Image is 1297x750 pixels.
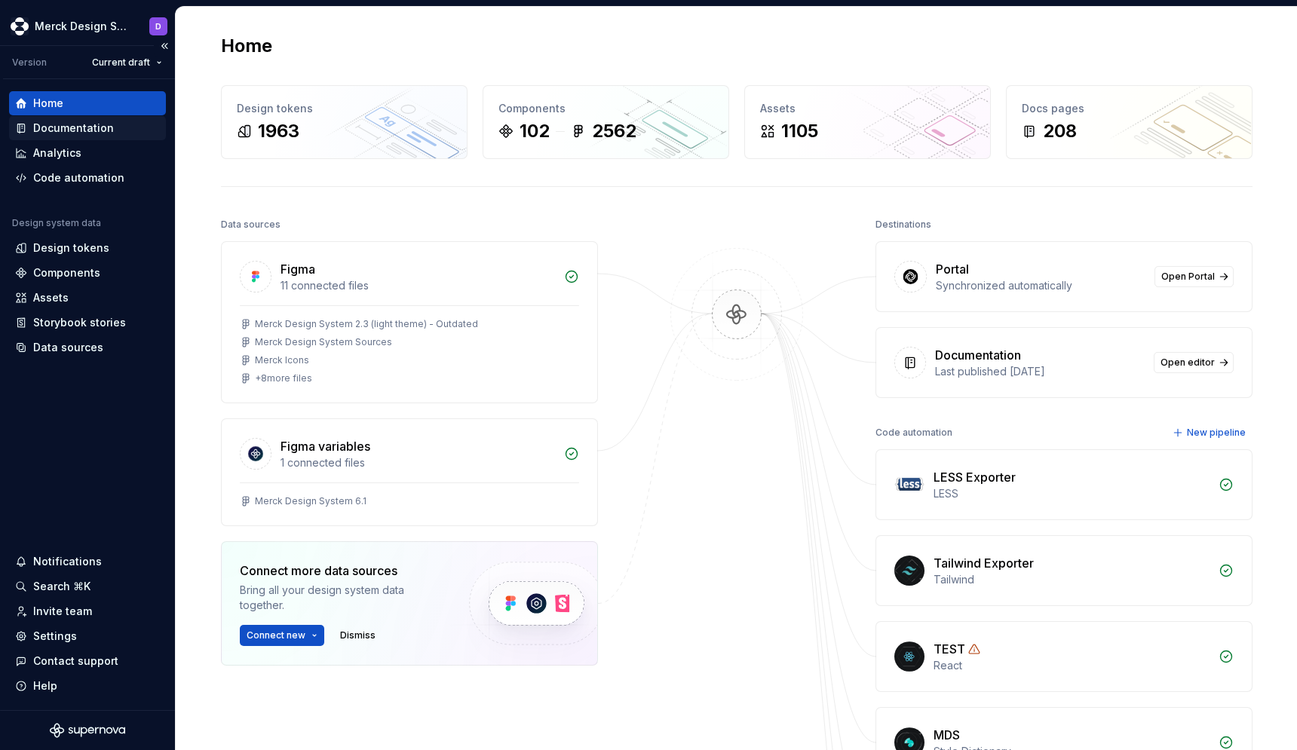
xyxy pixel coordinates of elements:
div: Tailwind Exporter [934,554,1034,572]
div: Docs pages [1022,101,1237,116]
div: Merck Icons [255,354,309,366]
div: Merck Design System 2.3 (light theme) - Outdated [255,318,478,330]
button: Collapse sidebar [154,35,175,57]
div: 208 [1043,119,1077,143]
div: Synchronized automatically [936,278,1145,293]
a: Analytics [9,141,166,165]
div: Documentation [935,346,1021,364]
button: Merck Design SystemD [3,10,172,42]
div: Merck Design System 6.1 [255,495,366,507]
a: Storybook stories [9,311,166,335]
div: LESS [934,486,1210,501]
a: Data sources [9,335,166,360]
div: + 8 more files [255,372,312,384]
div: Home [33,96,63,111]
div: Invite team [33,604,92,619]
span: New pipeline [1187,427,1246,439]
a: Open Portal [1154,266,1234,287]
div: Last published [DATE] [935,364,1145,379]
div: 1105 [781,119,818,143]
div: Connect more data sources [240,562,443,580]
svg: Supernova Logo [50,723,125,738]
div: Merck Design System Sources [255,336,392,348]
a: Assets [9,286,166,310]
div: Components [33,265,100,280]
div: 2562 [592,119,636,143]
div: Code automation [875,422,952,443]
span: Open editor [1161,357,1215,369]
a: Figma variables1 connected filesMerck Design System 6.1 [221,418,598,526]
a: Docs pages208 [1006,85,1253,159]
a: Home [9,91,166,115]
div: Notifications [33,554,102,569]
div: Assets [760,101,975,116]
div: LESS Exporter [934,468,1016,486]
div: Data sources [221,214,281,235]
a: Documentation [9,116,166,140]
div: MDS [934,726,960,744]
a: Assets1105 [744,85,991,159]
div: Contact support [33,654,118,669]
a: Design tokens [9,236,166,260]
span: Dismiss [340,629,376,641]
button: New pipeline [1168,422,1253,443]
div: Design system data [12,217,101,229]
button: Current draft [85,52,169,73]
div: Data sources [33,340,103,355]
div: Version [12,57,47,69]
div: D [155,20,161,32]
button: Contact support [9,649,166,673]
a: Open editor [1154,352,1234,373]
button: Notifications [9,549,166,574]
div: Figma [281,260,315,278]
div: TEST [934,640,965,658]
a: Design tokens1963 [221,85,468,159]
div: React [934,658,1210,673]
div: Documentation [33,121,114,136]
div: Design tokens [237,101,452,116]
button: Search ⌘K [9,574,166,598]
div: 1 connected files [281,455,555,470]
div: Destinations [875,214,931,235]
div: 1963 [258,119,299,143]
div: Portal [936,260,969,278]
h2: Home [221,34,272,58]
div: Assets [33,290,69,305]
img: 317a9594-9ec3-41ad-b59a-e557b98ff41d.png [11,17,29,35]
a: Components [9,261,166,285]
div: Search ⌘K [33,579,90,594]
a: Figma11 connected filesMerck Design System 2.3 (light theme) - OutdatedMerck Design System Source... [221,241,598,403]
span: Current draft [92,57,150,69]
button: Connect new [240,625,324,646]
div: Tailwind [934,572,1210,587]
button: Help [9,674,166,698]
button: Dismiss [333,625,382,646]
div: Figma variables [281,437,370,455]
div: Merck Design System [35,19,131,34]
div: Analytics [33,145,81,161]
div: Code automation [33,170,124,185]
span: Connect new [247,629,305,641]
div: Storybook stories [33,315,126,330]
div: 11 connected files [281,278,555,293]
div: Bring all your design system data together. [240,583,443,613]
a: Code automation [9,166,166,190]
div: Help [33,678,57,693]
a: Components1022562 [483,85,729,159]
div: Components [498,101,713,116]
a: Settings [9,624,166,648]
a: Invite team [9,599,166,623]
div: 102 [520,119,550,143]
div: Design tokens [33,240,109,256]
span: Open Portal [1161,271,1215,283]
div: Settings [33,629,77,644]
